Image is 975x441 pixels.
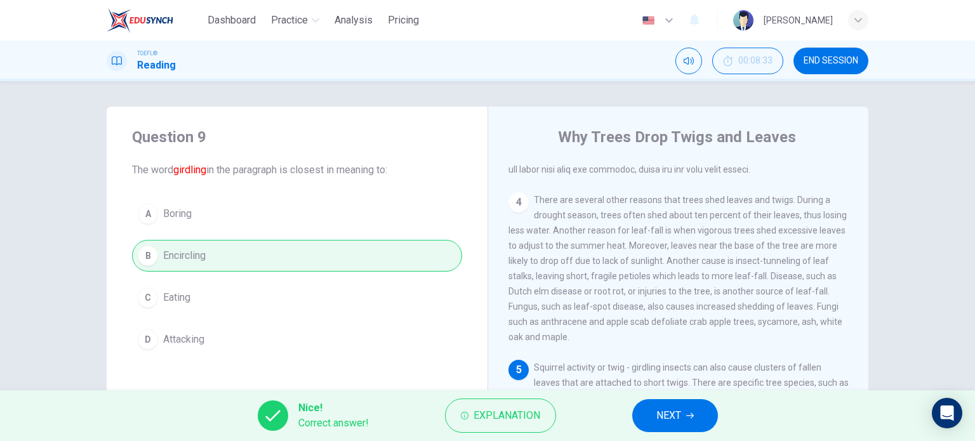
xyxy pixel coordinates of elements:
[712,48,783,74] button: 00:08:33
[932,398,962,428] div: Open Intercom Messenger
[445,398,556,433] button: Explanation
[388,13,419,28] span: Pricing
[132,162,462,178] span: The word in the paragraph is closest in meaning to:
[712,48,783,74] div: Hide
[558,127,796,147] h4: Why Trees Drop Twigs and Leaves
[271,13,308,28] span: Practice
[298,400,369,416] span: Nice!
[640,16,656,25] img: en
[266,9,324,32] button: Practice
[173,164,206,176] font: girdling
[202,9,261,32] button: Dashboard
[508,192,529,213] div: 4
[508,360,529,380] div: 5
[474,407,540,425] span: Explanation
[793,48,868,74] button: END SESSION
[738,56,773,66] span: 00:08:33
[298,416,369,431] span: Correct answer!
[733,10,753,30] img: Profile picture
[764,13,833,28] div: [PERSON_NAME]
[656,407,681,425] span: NEXT
[335,13,373,28] span: Analysis
[329,9,378,32] button: Analysis
[132,127,462,147] h4: Question 9
[632,399,718,432] button: NEXT
[107,8,173,33] img: EduSynch logo
[107,8,202,33] a: EduSynch logo
[508,195,847,342] span: There are several other reasons that trees shed leaves and twigs. During a drought season, trees ...
[675,48,702,74] div: Mute
[137,49,157,58] span: TOEFL®
[137,58,176,73] h1: Reading
[804,56,858,66] span: END SESSION
[208,13,256,28] span: Dashboard
[383,9,424,32] button: Pricing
